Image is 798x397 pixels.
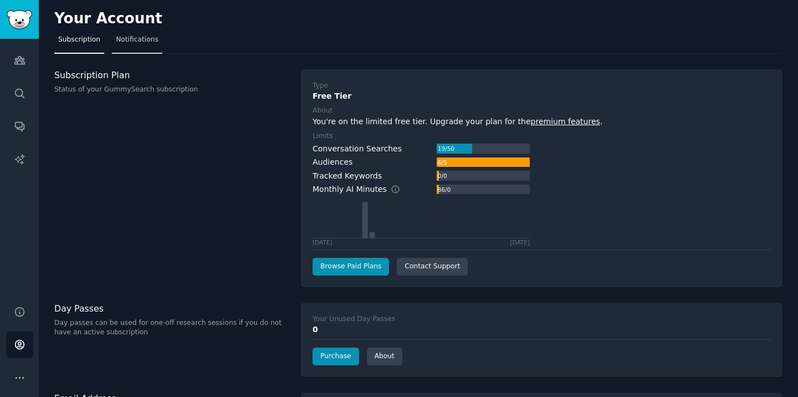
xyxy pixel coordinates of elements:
[313,116,771,128] div: You're on the limited free tier. Upgrade your plan for the .
[437,157,448,167] div: 6 / 5
[367,348,402,365] a: About
[54,303,289,314] h3: Day Passes
[116,35,158,45] span: Notifications
[437,185,452,195] div: 86 / 0
[510,238,530,246] div: [DATE]
[112,31,162,54] a: Notifications
[531,117,600,126] a: premium features
[313,314,395,324] div: Your Unused Day Passes
[313,81,328,91] div: Type
[58,35,100,45] span: Subscription
[54,69,289,81] h3: Subscription Plan
[313,348,359,365] a: Purchase
[313,90,771,102] div: Free Tier
[313,131,333,141] div: Limits
[54,85,289,95] p: Status of your GummySearch subscription
[313,106,332,116] div: About
[437,144,456,154] div: 19 / 50
[437,171,448,181] div: 0 / 0
[7,10,32,29] img: GummySearch logo
[313,184,412,195] div: Monthly AI Minutes
[54,318,289,338] p: Day passes can be used for one-off research sessions if you do not have an active subscription
[397,258,468,276] a: Contact Support
[313,238,332,246] div: [DATE]
[54,10,162,28] h2: Your Account
[313,143,402,155] div: Conversation Searches
[313,156,352,168] div: Audiences
[313,170,382,182] div: Tracked Keywords
[54,31,104,54] a: Subscription
[313,324,771,335] div: 0
[313,258,389,276] a: Browse Paid Plans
